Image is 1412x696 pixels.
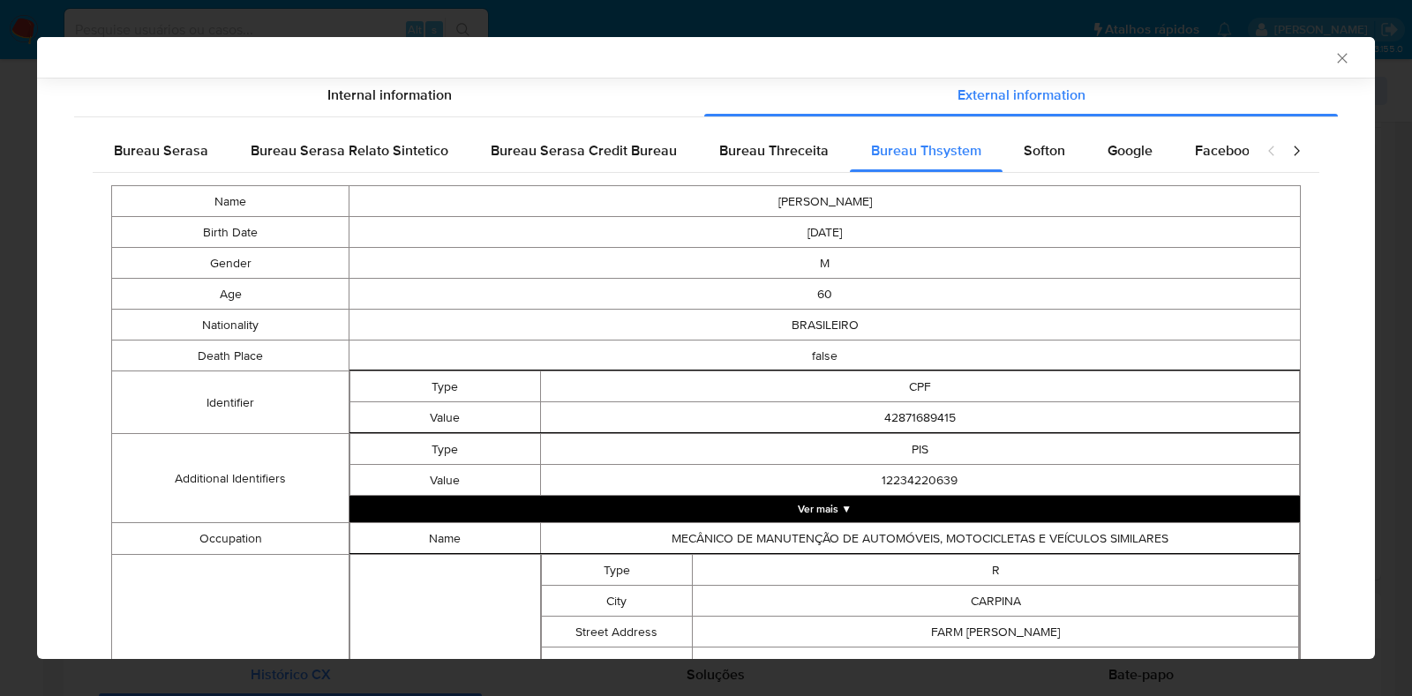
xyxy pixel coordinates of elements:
[349,186,1301,217] td: [PERSON_NAME]
[349,217,1301,248] td: [DATE]
[112,186,349,217] td: Name
[871,140,981,161] span: Bureau Thsystem
[37,37,1375,659] div: closure-recommendation-modal
[349,248,1301,279] td: M
[327,85,452,105] span: Internal information
[350,465,540,496] td: Value
[540,523,1300,554] td: MECÂNICO DE MANUTENÇÃO DE AUTOMÓVEIS, MOTOCICLETAS E VEÍCULOS SIMILARES
[74,74,1338,116] div: Detailed info
[541,617,693,647] td: Street Address
[1195,140,1257,161] span: Facebook
[719,140,829,161] span: Bureau Threceita
[349,341,1301,371] td: false
[349,279,1301,310] td: 60
[112,434,349,523] td: Additional Identifiers
[491,140,677,161] span: Bureau Serasa Credit Bureau
[1024,140,1065,161] span: Softon
[693,586,1299,617] td: CARPINA
[112,279,349,310] td: Age
[112,523,349,555] td: Occupation
[350,434,540,465] td: Type
[540,371,1300,402] td: CPF
[541,586,693,617] td: City
[1333,49,1349,65] button: Fechar a janela
[112,371,349,434] td: Identifier
[349,496,1300,522] button: Expand array
[693,647,1299,678] td: 55817200
[350,402,540,433] td: Value
[349,310,1301,341] td: BRASILEIRO
[540,434,1300,465] td: PIS
[541,555,693,586] td: Type
[112,310,349,341] td: Nationality
[541,647,693,678] td: Postal Code
[93,130,1249,172] div: Detailed external info
[540,402,1300,433] td: 42871689415
[958,85,1085,105] span: External information
[693,555,1299,586] td: R
[1108,140,1153,161] span: Google
[112,217,349,248] td: Birth Date
[112,248,349,279] td: Gender
[693,617,1299,647] td: FARM [PERSON_NAME]
[114,140,208,161] span: Bureau Serasa
[350,523,540,554] td: Name
[112,341,349,371] td: Death Place
[251,140,448,161] span: Bureau Serasa Relato Sintetico
[540,465,1300,496] td: 12234220639
[350,371,540,402] td: Type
